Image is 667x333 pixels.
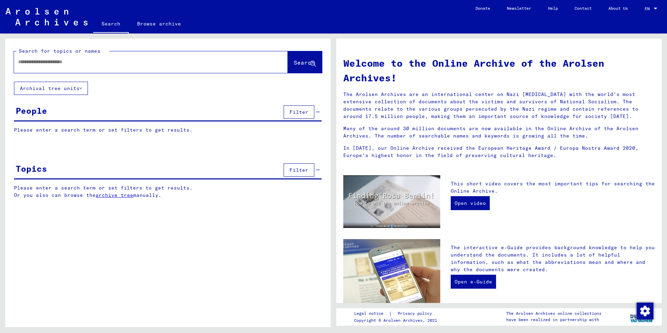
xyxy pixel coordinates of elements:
[343,145,655,159] p: In [DATE], our Online Archive received the European Heritage Award / Europa Nostra Award 2020, Eu...
[19,48,100,54] mat-label: Search for topics or names
[354,310,389,317] a: Legal notice
[16,162,47,175] div: Topics
[636,302,653,319] div: Change consent
[16,104,47,117] div: People
[343,56,655,85] h1: Welcome to the Online Archive of the Arolsen Archives!
[506,317,601,323] p: have been realized in partnership with
[290,109,308,115] span: Filter
[343,125,655,140] p: Many of the around 30 million documents are now available in the Online Archive of the Arolsen Ar...
[451,244,655,273] p: The interactive e-Guide provides background knowledge to help you understand the documents. It in...
[96,192,133,198] a: archive tree
[343,239,440,304] img: eguide.jpg
[14,184,322,199] p: Please enter a search term or set filters to get results. Or you also can browse the manually.
[290,167,308,173] span: Filter
[354,310,440,317] div: |
[645,6,652,11] span: EN
[294,59,315,66] span: Search
[284,163,314,177] button: Filter
[451,180,655,195] p: This short video covers the most important tips for searching the Online Archive.
[451,275,496,289] a: Open e-Guide
[284,105,314,119] button: Filter
[506,310,601,317] p: The Arolsen Archives online collections
[392,310,440,317] a: Privacy policy
[354,317,440,324] p: Copyright © Arolsen Archives, 2021
[14,82,88,95] button: Archival tree units
[637,303,653,319] img: Change consent
[93,15,129,34] a: Search
[629,308,655,325] img: yv_logo.png
[288,51,322,73] button: Search
[129,15,189,32] a: Browse archive
[14,126,322,134] p: Please enter a search term or set filters to get results.
[343,175,440,228] img: video.jpg
[6,8,88,25] img: Arolsen_neg.svg
[451,196,490,210] a: Open video
[343,91,655,120] p: The Arolsen Archives are an international center on Nazi [MEDICAL_DATA] with the world’s most ext...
